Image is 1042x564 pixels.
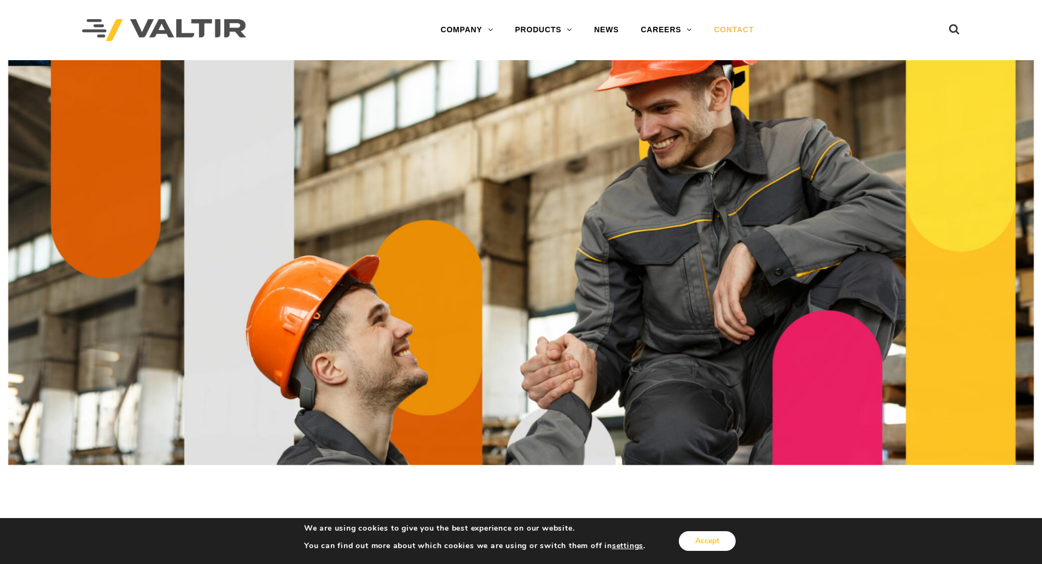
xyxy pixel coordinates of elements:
button: Accept [679,531,736,551]
p: We are using cookies to give you the best experience on our website. [304,524,645,533]
a: PRODUCTS [504,19,583,41]
button: settings [612,541,643,551]
a: CONTACT [703,19,765,41]
img: Contact_1 [8,60,1034,465]
img: Valtir [82,19,246,42]
a: COMPANY [429,19,504,41]
a: NEWS [583,19,630,41]
p: You can find out more about which cookies we are using or switch them off in . [304,541,645,551]
a: CAREERS [630,19,703,41]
